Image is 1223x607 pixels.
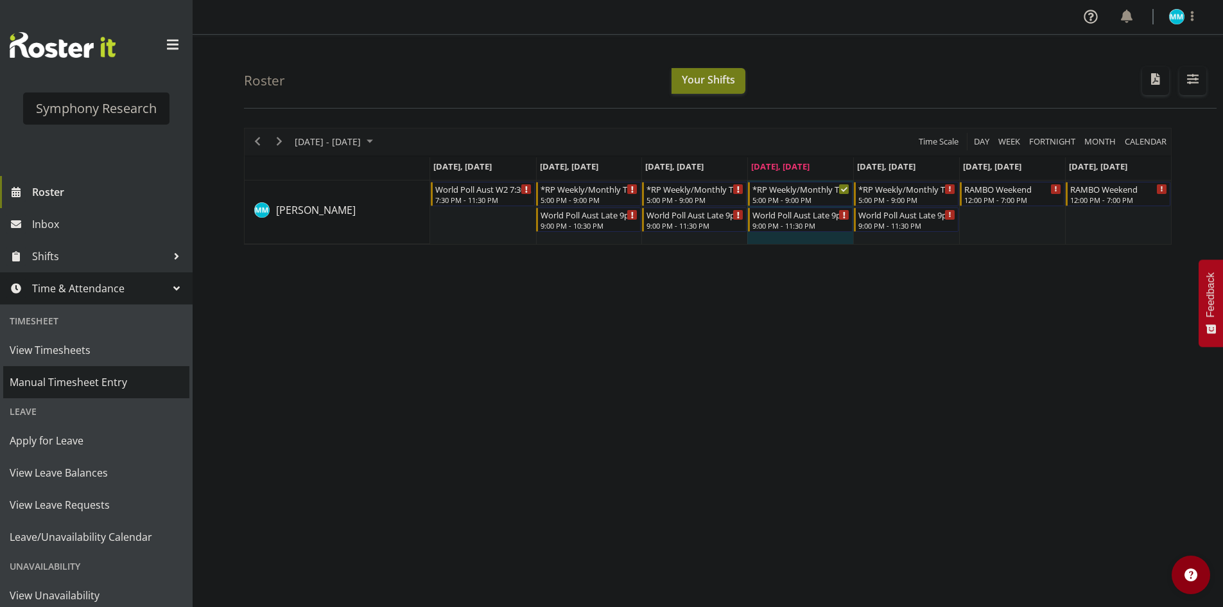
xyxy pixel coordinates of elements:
div: Timesheet [3,308,189,334]
span: Your Shifts [682,73,735,87]
button: Time Scale [917,134,961,150]
span: [DATE], [DATE] [540,161,598,172]
button: Timeline Day [972,134,992,150]
div: 9:00 PM - 11:30 PM [858,220,955,231]
span: [DATE], [DATE] [1069,161,1127,172]
div: previous period [247,128,268,155]
div: Murphy Mulholland"s event - *RP Weekly/Monthly Tracks Begin From Tuesday, September 30, 2025 at 5... [536,182,641,206]
div: Murphy Mulholland"s event - World Poll Aust Late 9p~11:30p Begin From Thursday, October 2, 2025 a... [748,207,853,232]
button: Next [271,134,288,150]
span: [PERSON_NAME] [276,203,356,217]
div: 7:30 PM - 11:30 PM [435,195,532,205]
div: Murphy Mulholland"s event - RAMBO Weekend Begin From Saturday, October 4, 2025 at 12:00:00 PM GMT... [960,182,1064,206]
button: Feedback - Show survey [1199,260,1223,347]
span: Manual Timesheet Entry [10,373,183,392]
div: World Poll Aust Late 9p~11:30p [646,208,743,221]
span: Inbox [32,215,186,234]
button: Timeline Week [996,134,1023,150]
button: Download a PDF of the roster according to the set date range. [1142,67,1169,95]
button: Your Shifts [672,68,745,94]
div: Murphy Mulholland"s event - World Poll Aust Late 9p~11:30p Begin From Friday, October 3, 2025 at ... [854,207,958,232]
span: View Unavailability [10,586,183,605]
div: RAMBO Weekend [1070,182,1167,195]
button: Previous [249,134,266,150]
span: Shifts [32,247,167,266]
span: Day [973,134,991,150]
div: Symphony Research [36,99,157,118]
td: Murphy Mulholland resource [245,180,430,244]
div: 5:00 PM - 9:00 PM [646,195,743,205]
div: 9:00 PM - 11:30 PM [646,220,743,231]
h4: Roster [244,73,285,88]
div: *RP Weekly/Monthly Tracks [752,182,849,195]
div: Unavailability [3,553,189,579]
div: Murphy Mulholland"s event - *RP Weekly/Monthly Tracks Begin From Friday, October 3, 2025 at 5:00:... [854,182,958,206]
span: [DATE] - [DATE] [293,134,362,150]
button: Timeline Month [1082,134,1118,150]
div: 5:00 PM - 9:00 PM [752,195,849,205]
span: Leave/Unavailability Calendar [10,527,183,547]
span: Roster [32,182,186,202]
div: 5:00 PM - 9:00 PM [858,195,955,205]
button: Month [1123,134,1169,150]
div: next period [268,128,290,155]
div: Murphy Mulholland"s event - *RP Weekly/Monthly Tracks Begin From Thursday, October 2, 2025 at 5:0... [748,182,853,206]
button: Filter Shifts [1179,67,1206,95]
span: View Timesheets [10,340,183,360]
a: Manual Timesheet Entry [3,366,189,398]
span: calendar [1123,134,1168,150]
span: Feedback [1205,272,1217,317]
span: Apply for Leave [10,431,183,450]
a: View Leave Requests [3,489,189,521]
a: Leave/Unavailability Calendar [3,521,189,553]
span: View Leave Requests [10,495,183,515]
span: [DATE], [DATE] [433,161,492,172]
button: October 2025 [293,134,379,150]
div: World Poll Aust Late 9p~11:30p [752,208,849,221]
div: *RP Weekly/Monthly Tracks [541,182,638,195]
div: World Poll Aust Late 9p~11:30p [541,208,638,221]
div: Timeline Week of October 2, 2025 [244,128,1172,245]
div: 9:00 PM - 11:30 PM [752,220,849,231]
span: Week [997,134,1021,150]
div: Sep 29 - Oct 05, 2025 [290,128,381,155]
span: Month [1083,134,1117,150]
div: Murphy Mulholland"s event - World Poll Aust W2 7:30pm~11:30pm Begin From Monday, September 29, 20... [431,182,535,206]
span: View Leave Balances [10,463,183,482]
a: View Leave Balances [3,457,189,489]
div: World Poll Aust W2 7:30pm~11:30pm [435,182,532,195]
img: Rosterit website logo [10,32,116,58]
div: Murphy Mulholland"s event - *RP Weekly/Monthly Tracks Begin From Wednesday, October 1, 2025 at 5:... [642,182,747,206]
div: 5:00 PM - 9:00 PM [541,195,638,205]
button: Fortnight [1027,134,1078,150]
div: 12:00 PM - 7:00 PM [1070,195,1167,205]
span: Time & Attendance [32,279,167,298]
span: Time Scale [917,134,960,150]
span: [DATE], [DATE] [645,161,704,172]
div: Murphy Mulholland"s event - World Poll Aust Late 9p~11:30p Begin From Wednesday, October 1, 2025 ... [642,207,747,232]
div: 12:00 PM - 7:00 PM [964,195,1061,205]
table: Timeline Week of October 2, 2025 [430,180,1171,244]
div: RAMBO Weekend [964,182,1061,195]
span: [DATE], [DATE] [963,161,1021,172]
a: [PERSON_NAME] [276,202,356,218]
a: Apply for Leave [3,425,189,457]
div: World Poll Aust Late 9p~11:30p [858,208,955,221]
div: *RP Weekly/Monthly Tracks [646,182,743,195]
div: *RP Weekly/Monthly Tracks [858,182,955,195]
div: Murphy Mulholland"s event - RAMBO Weekend Begin From Sunday, October 5, 2025 at 12:00:00 PM GMT+1... [1066,182,1170,206]
span: [DATE], [DATE] [857,161,915,172]
img: murphy-mulholland11450.jpg [1169,9,1184,24]
a: View Timesheets [3,334,189,366]
span: [DATE], [DATE] [751,161,810,172]
img: help-xxl-2.png [1184,568,1197,581]
span: Fortnight [1028,134,1077,150]
div: Murphy Mulholland"s event - World Poll Aust Late 9p~11:30p Begin From Tuesday, September 30, 2025... [536,207,641,232]
div: 9:00 PM - 10:30 PM [541,220,638,231]
div: Leave [3,398,189,425]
